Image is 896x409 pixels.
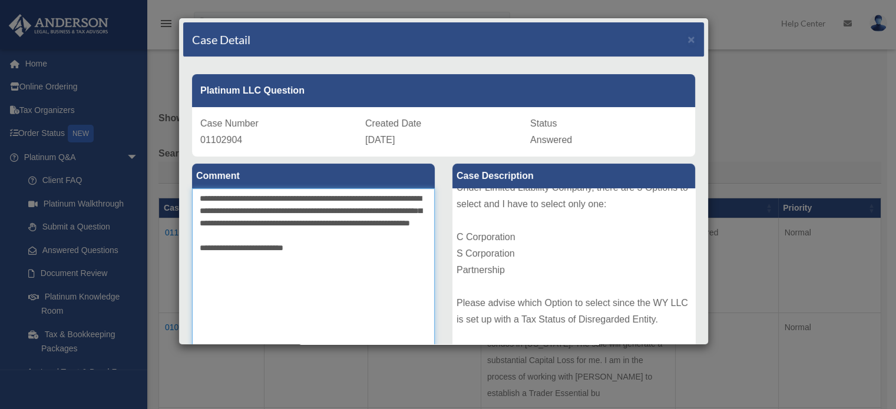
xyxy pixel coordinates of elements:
div: Platinum LLC Question [192,74,695,107]
label: Comment [192,164,435,188]
span: Status [530,118,557,128]
span: × [687,32,695,46]
label: Case Description [452,164,695,188]
h4: Case Detail [192,31,250,48]
button: Close [687,33,695,45]
span: 01102904 [200,135,242,145]
div: [PERSON_NAME] has setup a WY LLC for me for the purpose of holding safe assets (Brokerage, Checki... [452,188,695,365]
span: Case Number [200,118,259,128]
span: Answered [530,135,572,145]
span: [DATE] [365,135,395,145]
span: Created Date [365,118,421,128]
